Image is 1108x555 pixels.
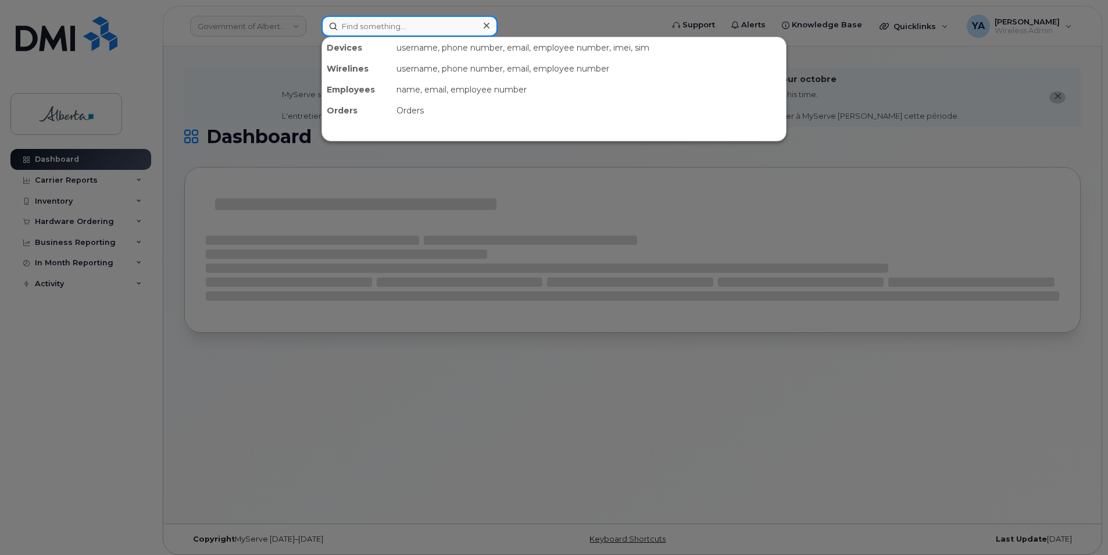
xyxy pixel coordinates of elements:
div: Devices [322,37,392,58]
div: Orders [322,100,392,121]
div: username, phone number, email, employee number, imei, sim [392,37,786,58]
div: username, phone number, email, employee number [392,58,786,79]
div: Wirelines [322,58,392,79]
div: Orders [392,100,786,121]
div: name, email, employee number [392,79,786,100]
div: Employees [322,79,392,100]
